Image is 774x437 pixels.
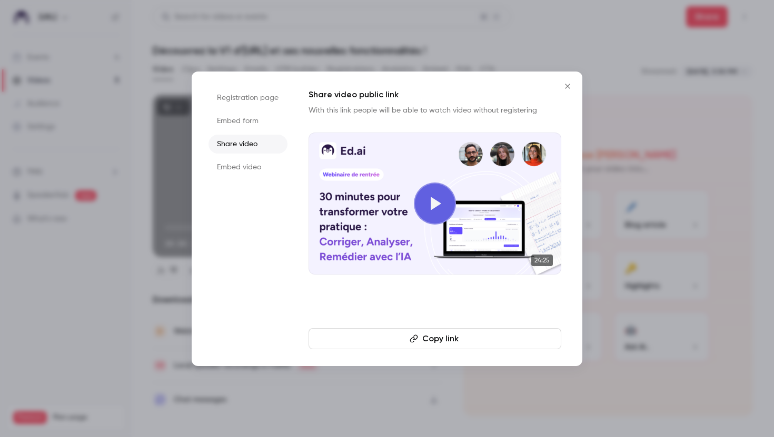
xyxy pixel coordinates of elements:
li: Embed form [209,111,287,130]
span: 24:25 [531,255,553,266]
button: Copy link [309,328,561,349]
li: Share video [209,135,287,154]
a: 24:25 [309,133,561,275]
h1: Share video public link [309,88,561,101]
li: Registration page [209,88,287,107]
button: Close [557,76,578,97]
li: Embed video [209,158,287,177]
p: With this link people will be able to watch video without registering [309,105,561,116]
